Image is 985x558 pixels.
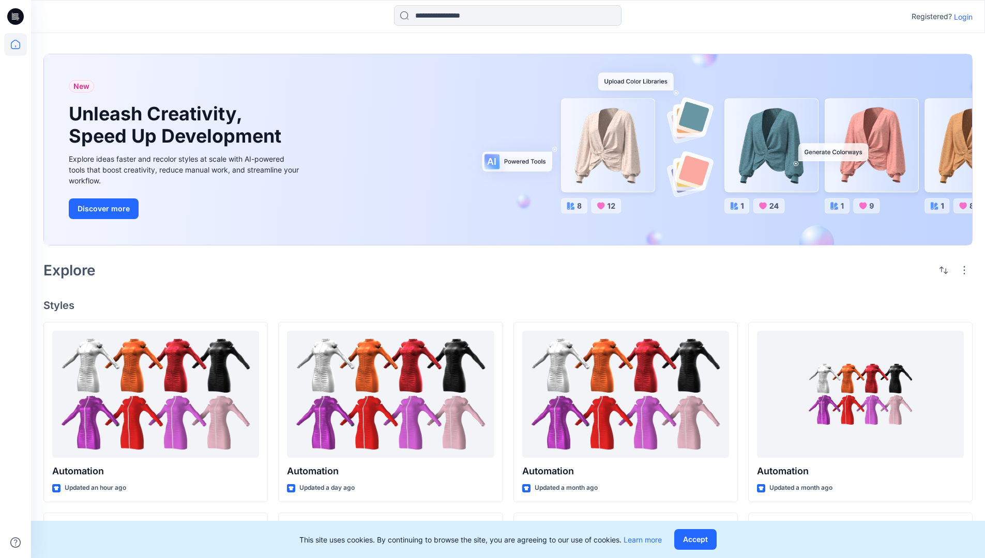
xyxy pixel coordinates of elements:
[535,483,598,493] p: Updated a month ago
[757,331,964,458] a: Automation
[43,262,96,278] h2: Explore
[73,80,89,92] span: New
[287,331,494,458] a: Automation
[299,483,355,493] p: Updated a day ago
[69,153,301,186] div: Explore ideas faster and recolor styles at scale with AI-powered tools that boost creativity, red...
[65,483,126,493] p: Updated an hour ago
[52,464,259,478] p: Automation
[69,103,286,147] h1: Unleash Creativity, Speed Up Development
[912,10,952,23] p: Registered?
[287,464,494,478] p: Automation
[757,464,964,478] p: Automation
[43,299,973,312] h4: Styles
[769,483,832,493] p: Updated a month ago
[624,535,662,544] a: Learn more
[954,11,973,22] p: Login
[69,198,301,219] a: Discover more
[522,331,729,458] a: Automation
[69,198,139,219] button: Discover more
[674,529,717,550] button: Accept
[522,464,729,478] p: Automation
[52,331,259,458] a: Automation
[299,534,662,545] p: This site uses cookies. By continuing to browse the site, you are agreeing to our use of cookies.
